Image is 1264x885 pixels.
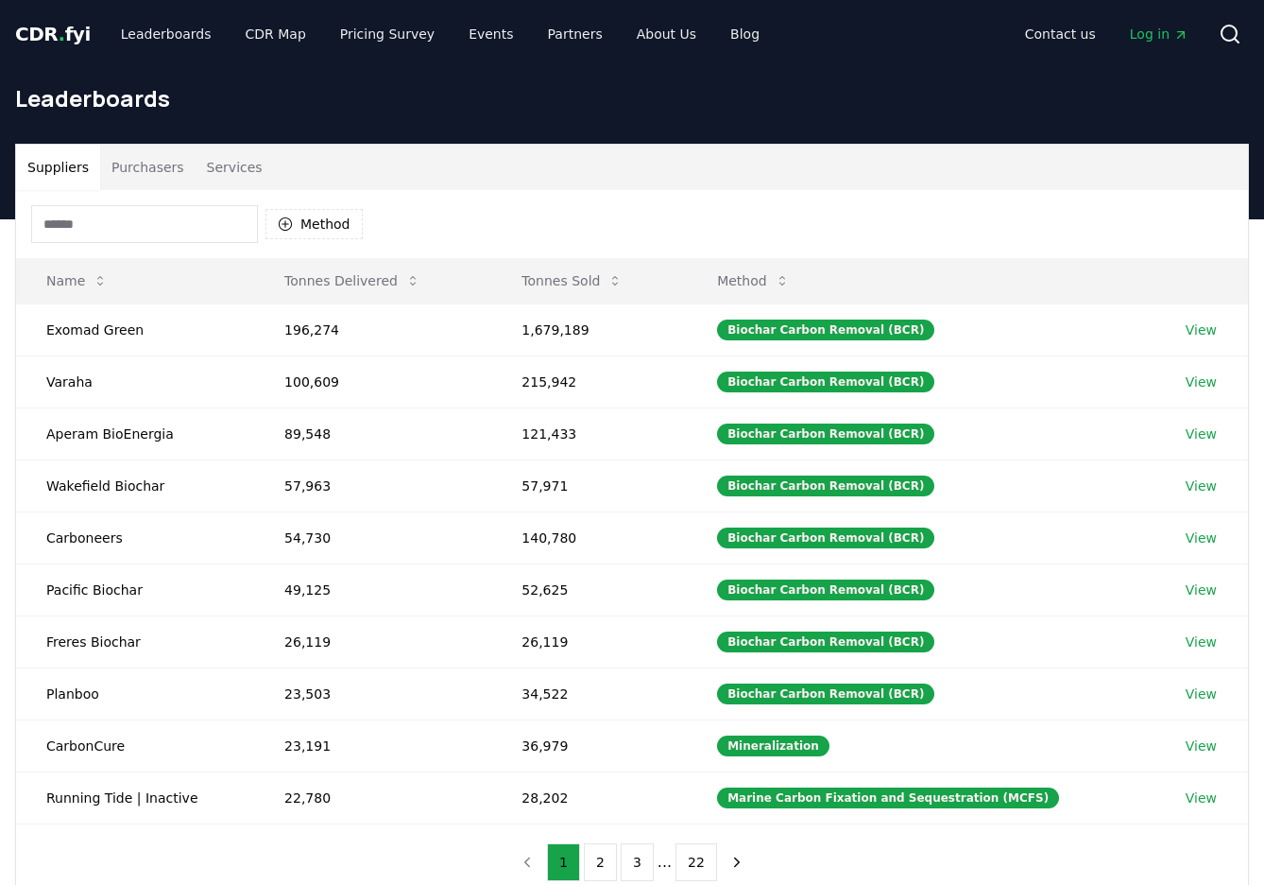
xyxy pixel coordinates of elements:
button: next page [721,843,753,881]
td: 49,125 [254,564,491,616]
a: Contact us [1010,17,1111,51]
td: 36,979 [491,720,687,772]
div: Biochar Carbon Removal (BCR) [717,528,934,548]
td: 89,548 [254,408,491,460]
div: Mineralization [717,736,829,756]
a: View [1186,685,1217,703]
td: 23,503 [254,668,491,720]
td: 28,202 [491,772,687,824]
a: View [1186,529,1217,547]
td: 22,780 [254,772,491,824]
td: 100,609 [254,356,491,408]
a: View [1186,633,1217,651]
button: 1 [547,843,580,881]
a: View [1186,373,1217,391]
td: 26,119 [491,616,687,668]
td: 215,942 [491,356,687,408]
td: Pacific Biochar [16,564,254,616]
a: View [1186,425,1217,443]
td: 196,274 [254,304,491,356]
td: Varaha [16,356,254,408]
div: Marine Carbon Fixation and Sequestration (MCFS) [717,788,1059,808]
a: About Us [622,17,711,51]
td: Wakefield Biochar [16,460,254,512]
td: Carboneers [16,512,254,564]
td: Exomad Green [16,304,254,356]
td: 54,730 [254,512,491,564]
button: 2 [584,843,617,881]
td: 57,963 [254,460,491,512]
div: Biochar Carbon Removal (BCR) [717,580,934,600]
div: Biochar Carbon Removal (BCR) [717,372,934,392]
div: Biochar Carbon Removal (BCR) [717,424,934,444]
a: Leaderboards [106,17,227,51]
td: 121,433 [491,408,687,460]
a: Events [453,17,528,51]
td: 26,119 [254,616,491,668]
button: Method [265,209,363,239]
a: View [1186,737,1217,755]
a: View [1186,789,1217,807]
td: 57,971 [491,460,687,512]
nav: Main [1010,17,1204,51]
span: Log in [1130,25,1188,43]
td: Running Tide | Inactive [16,772,254,824]
button: Tonnes Sold [506,262,638,300]
td: 34,522 [491,668,687,720]
td: 23,191 [254,720,491,772]
li: ... [658,851,672,874]
button: Purchasers [100,145,196,190]
button: Tonnes Delivered [269,262,436,300]
button: Name [31,262,123,300]
h1: Leaderboards [15,83,1249,113]
button: Services [196,145,274,190]
td: CarbonCure [16,720,254,772]
td: 140,780 [491,512,687,564]
a: Log in [1115,17,1204,51]
td: Aperam BioEnergia [16,408,254,460]
a: CDR Map [231,17,321,51]
td: 52,625 [491,564,687,616]
a: Blog [715,17,775,51]
div: Biochar Carbon Removal (BCR) [717,632,934,652]
td: Freres Biochar [16,616,254,668]
a: CDR.fyi [15,21,91,47]
a: View [1186,477,1217,495]
a: Pricing Survey [325,17,450,51]
nav: Main [106,17,775,51]
a: View [1186,321,1217,339]
td: 1,679,189 [491,304,687,356]
div: Biochar Carbon Removal (BCR) [717,476,934,496]
button: Method [702,262,805,300]
a: View [1186,581,1217,599]
span: . [59,23,65,45]
td: Planboo [16,668,254,720]
div: Biochar Carbon Removal (BCR) [717,320,934,340]
span: CDR fyi [15,23,91,45]
a: Partners [533,17,618,51]
button: Suppliers [16,145,100,190]
button: 22 [675,843,717,881]
button: 3 [621,843,654,881]
div: Biochar Carbon Removal (BCR) [717,684,934,704]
